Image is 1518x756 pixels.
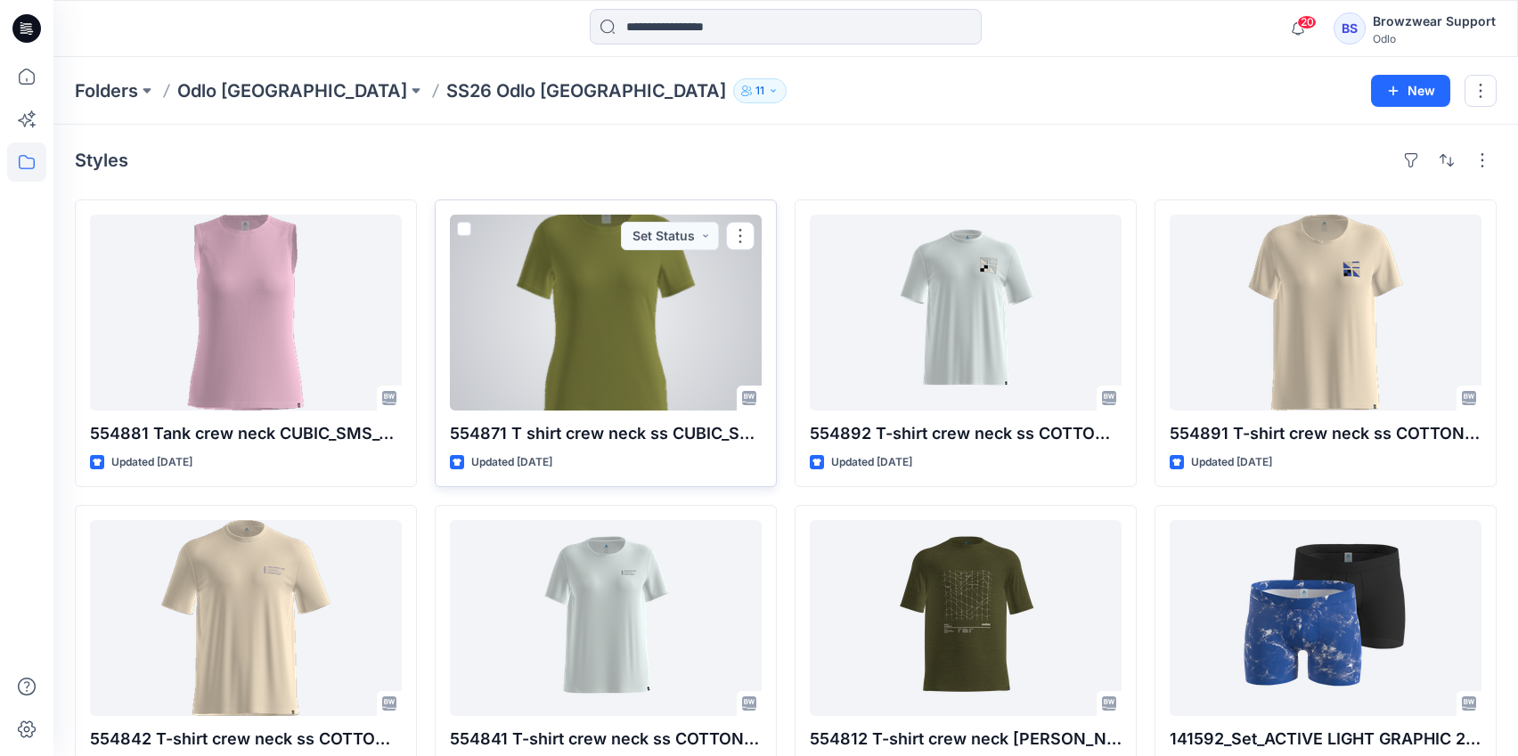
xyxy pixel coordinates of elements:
button: New [1371,75,1450,107]
p: Updated [DATE] [471,453,552,472]
a: 554871 T shirt crew neck ss CUBIC_SMS_3D_2 [450,215,762,411]
h4: Styles [75,150,128,171]
a: Folders [75,78,138,103]
p: Updated [DATE] [1191,453,1272,472]
p: SS26 Odlo [GEOGRAPHIC_DATA] [446,78,726,103]
p: 554841 T-shirt crew neck ss COTTON BLEND UNLIMITED [450,727,762,752]
p: 554892 T-shirt crew neck ss COTTON BLEND ODLO FLAGS [810,421,1122,446]
a: 554881 Tank crew neck CUBIC_SMS_3D_2 [90,215,402,411]
p: 141592_Set_ACTIVE LIGHT GRAPHIC 2ACK [1170,727,1481,752]
button: 11 [733,78,787,103]
a: 554891 T-shirt crew neck ss COTTON BLEND ODLO FLAGS [1170,215,1481,411]
div: BS [1334,12,1366,45]
p: 554842 T-shirt crew neck ss COTTON BLEND UNLIMITED [90,727,402,752]
a: 554812 T-shirt crew neck ss MERINO TENCEL HYPER MAP [810,520,1122,716]
div: Browzwear Support [1373,11,1496,32]
p: Updated [DATE] [111,453,192,472]
p: 554871 T shirt crew neck ss CUBIC_SMS_3D_2 [450,421,762,446]
p: 554891 T-shirt crew neck ss COTTON BLEND ODLO FLAGS [1170,421,1481,446]
p: Updated [DATE] [831,453,912,472]
a: Odlo [GEOGRAPHIC_DATA] [177,78,407,103]
a: 141592_Set_ACTIVE LIGHT GRAPHIC 2ACK [1170,520,1481,716]
a: 554841 T-shirt crew neck ss COTTON BLEND UNLIMITED [450,520,762,716]
p: 554812 T-shirt crew neck [PERSON_NAME] TENCEL HYPER MAP [810,727,1122,752]
p: 554881 Tank crew neck CUBIC_SMS_3D_2 [90,421,402,446]
a: 554892 T-shirt crew neck ss COTTON BLEND ODLO FLAGS [810,215,1122,411]
a: 554842 T-shirt crew neck ss COTTON BLEND UNLIMITED [90,520,402,716]
div: Odlo [1373,32,1496,45]
span: 20 [1297,15,1317,29]
p: 11 [755,81,764,101]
